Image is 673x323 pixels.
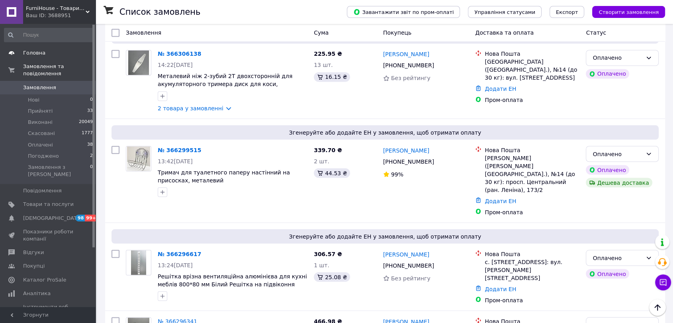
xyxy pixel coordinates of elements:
[391,171,403,177] span: 99%
[23,303,74,318] span: Інструменти веб-майстра та SEO
[87,141,93,149] span: 38
[28,153,59,160] span: Погоджено
[23,201,74,208] span: Товари та послуги
[131,250,146,275] img: Фото товару
[23,187,62,194] span: Повідомлення
[586,178,652,187] div: Дешева доставка
[23,49,45,57] span: Головна
[391,75,430,81] span: Без рейтингу
[23,290,51,297] span: Аналітика
[485,296,579,304] div: Пром-оплата
[79,119,93,126] span: 20049
[485,86,516,92] a: Додати ЕН
[593,253,642,262] div: Оплачено
[655,274,671,290] button: Чат з покупцем
[584,8,665,15] a: Створити замовлення
[28,164,90,178] span: Замовлення з [PERSON_NAME]
[28,119,53,126] span: Виконані
[119,7,200,17] h1: Список замовлень
[4,28,94,42] input: Пошук
[82,130,93,137] span: 1777
[586,165,629,174] div: Оплачено
[23,249,44,256] span: Відгуки
[383,158,434,164] span: [PHONE_NUMBER]
[485,146,579,154] div: Нова Пошта
[586,69,629,78] div: Оплачено
[26,12,96,19] div: Ваш ID: 3688951
[115,128,655,136] span: Згенеруйте або додайте ЕН у замовлення, щоб отримати оплату
[126,29,161,36] span: Замовлення
[127,146,150,171] img: Фото товару
[76,215,85,221] span: 98
[485,58,579,82] div: [GEOGRAPHIC_DATA] ([GEOGRAPHIC_DATA].), №14 (до 30 кг): вул. [STREET_ADDRESS]
[314,62,333,68] span: 13 шт.
[485,208,579,216] div: Пром-оплата
[90,96,93,104] span: 0
[90,153,93,160] span: 2
[314,272,350,282] div: 25.08 ₴
[649,299,666,316] button: Наверх
[85,215,98,221] span: 99+
[87,108,93,115] span: 33
[158,73,292,95] a: Металевий ніж 2-зубий 2Т двохсторонній для акумуляторного тримера диск для коси, скошування трави...
[158,147,201,153] a: № 366299515
[23,63,96,77] span: Замовлення та повідомлення
[314,158,329,164] span: 2 шт.
[23,262,45,270] span: Покупці
[314,72,350,82] div: 16.15 ₴
[314,147,342,153] span: 339.70 ₴
[383,262,434,268] span: [PHONE_NUMBER]
[28,130,55,137] span: Скасовані
[28,141,53,149] span: Оплачені
[314,29,329,36] span: Cума
[158,158,193,164] span: 13:42[DATE]
[158,262,193,268] span: 13:24[DATE]
[592,6,665,18] button: Створити замовлення
[474,9,535,15] span: Управління статусами
[485,96,579,104] div: Пром-оплата
[593,149,642,158] div: Оплачено
[28,96,39,104] span: Нові
[90,164,93,178] span: 0
[314,251,342,257] span: 306.57 ₴
[314,262,329,268] span: 1 шт.
[475,29,534,36] span: Доставка та оплата
[126,50,151,75] a: Фото товару
[556,9,578,15] span: Експорт
[158,251,201,257] a: № 366296617
[485,250,579,258] div: Нова Пошта
[128,50,149,75] img: Фото товару
[126,250,151,275] a: Фото товару
[383,29,411,36] span: Покупець
[383,50,429,58] a: [PERSON_NAME]
[599,9,659,15] span: Створити замовлення
[485,198,516,204] a: Додати ЕН
[26,5,86,12] span: FurniHouse - Товари для дому та саду
[347,6,460,18] button: Завантажити звіт по пром-оплаті
[158,105,223,111] a: 2 товара у замовленні
[115,232,655,240] span: Згенеруйте або додайте ЕН у замовлення, щоб отримати оплату
[468,6,542,18] button: Управління статусами
[383,62,434,69] span: [PHONE_NUMBER]
[485,154,579,194] div: [PERSON_NAME] ([PERSON_NAME][GEOGRAPHIC_DATA].), №14 (до 30 кг): просп. Центральний (ран. Леніна)...
[158,169,290,183] a: Тримач для туалетного паперу настінний на присосках, металевий
[126,146,151,171] a: Фото товару
[314,51,342,57] span: 225.95 ₴
[158,62,193,68] span: 14:22[DATE]
[28,108,53,115] span: Прийняті
[353,8,454,16] span: Завантажити звіт по пром-оплаті
[485,286,516,292] a: Додати ЕН
[23,228,74,243] span: Показники роботи компанії
[23,84,56,91] span: Замовлення
[158,273,307,295] a: Решітка врізна вентиляційна алюмінієва для кухні меблів 800*80 мм Білий Решітка на підвіконня рад...
[485,258,579,282] div: с. [STREET_ADDRESS]: вул. [PERSON_NAME][STREET_ADDRESS]
[586,29,606,36] span: Статус
[485,50,579,58] div: Нова Пошта
[23,276,66,284] span: Каталог ProSale
[158,51,201,57] a: № 366306138
[586,269,629,278] div: Оплачено
[23,215,82,222] span: [DEMOGRAPHIC_DATA]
